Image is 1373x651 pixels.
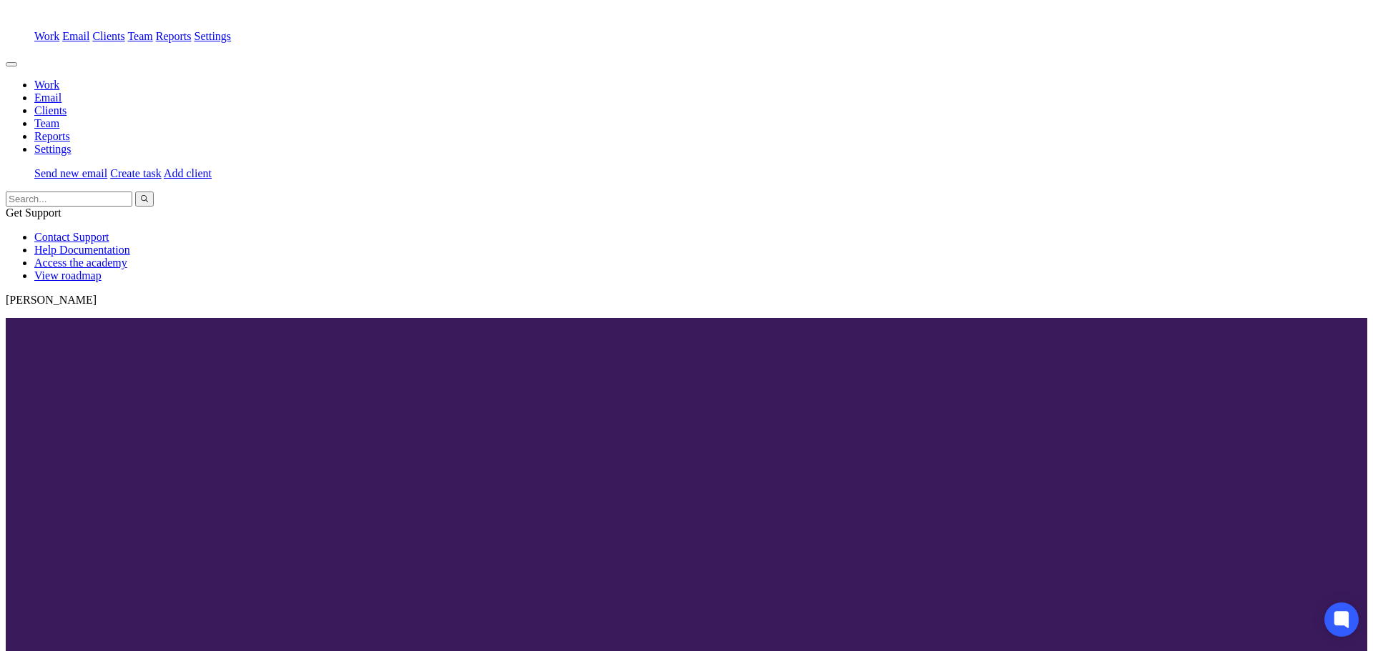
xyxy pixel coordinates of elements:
[110,167,162,179] a: Create task
[62,30,89,42] a: Email
[164,167,212,179] a: Add client
[34,104,67,116] a: Clients
[135,192,154,207] button: Search
[34,269,102,282] a: View roadmap
[127,30,152,42] a: Team
[92,30,124,42] a: Clients
[34,130,70,142] a: Reports
[34,167,107,179] a: Send new email
[34,257,127,269] a: Access the academy
[6,192,132,207] input: Search
[156,30,192,42] a: Reports
[34,91,61,104] a: Email
[6,294,1367,307] p: [PERSON_NAME]
[34,244,130,256] a: Help Documentation
[34,117,59,129] a: Team
[34,143,72,155] a: Settings
[6,207,61,219] span: Get Support
[34,231,109,243] a: Contact Support
[34,30,59,42] a: Work
[195,30,232,42] a: Settings
[34,79,59,91] a: Work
